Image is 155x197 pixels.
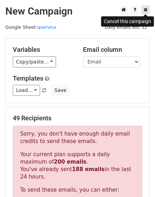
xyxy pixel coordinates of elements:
[5,5,150,17] h2: New Campaign
[20,130,135,145] p: Sorry, you don't have enough daily email credits to send these emails.
[120,163,155,197] div: Csevegés widget
[13,114,142,122] h5: 49 Recipients
[83,46,143,54] h5: Email column
[51,85,70,96] button: Save
[37,24,56,30] a: qservice
[13,56,56,67] a: Copy/paste...
[5,24,56,30] small: Google Sheet:
[20,151,135,181] p: Your current plan supports a daily maximum of . You've already sent in the last 24 hours.
[13,75,43,82] a: Templates
[102,24,150,30] a: Daily emails left: 12
[20,186,135,194] p: To send these emails, you can either:
[72,166,105,173] strong: 188 emails
[13,46,72,54] h5: Variables
[120,163,155,197] iframe: Chat Widget
[13,85,40,96] a: Load...
[54,159,87,165] strong: 200 emails
[101,16,154,27] div: Cancel this campaign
